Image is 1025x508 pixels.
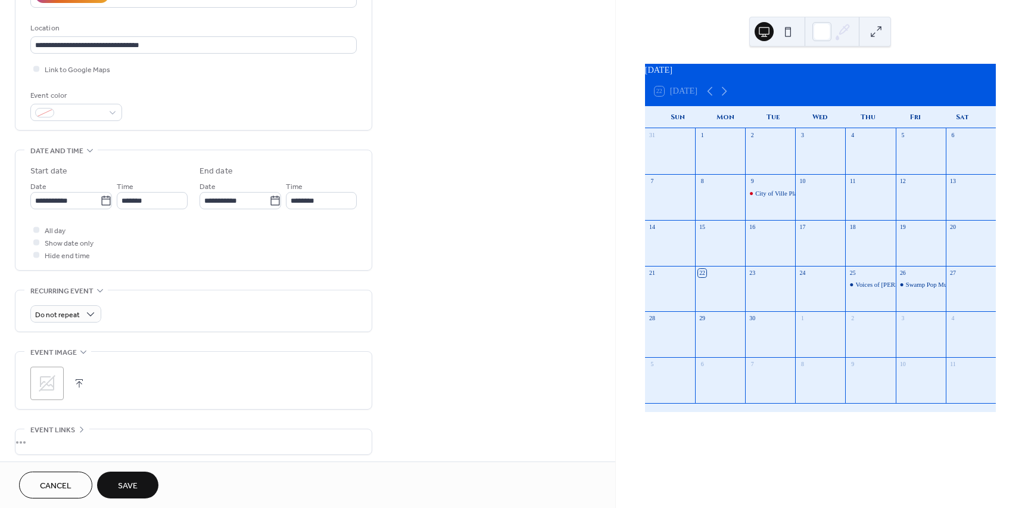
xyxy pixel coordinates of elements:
div: [DATE] [645,64,996,77]
div: 17 [799,223,807,231]
div: 22 [698,269,706,277]
div: Location [30,22,354,35]
span: All day [45,225,66,237]
div: 2 [748,132,756,140]
div: 27 [949,269,957,277]
div: Swamp Pop Museum 15th Anniversary [906,280,1007,289]
span: Hide end time [45,250,90,262]
span: Recurring event [30,285,94,298]
div: 9 [748,177,756,185]
span: Cancel [40,480,71,492]
div: Sat [939,106,986,129]
div: 3 [899,315,907,323]
div: 4 [949,315,957,323]
span: Do not repeat [35,308,80,322]
div: 13 [949,177,957,185]
div: 26 [899,269,907,277]
div: 29 [698,315,706,323]
div: Thu [844,106,892,129]
div: 30 [748,315,756,323]
span: Show date only [45,237,94,250]
div: 16 [748,223,756,231]
div: 4 [849,132,857,140]
div: 6 [949,132,957,140]
span: Save [118,480,138,492]
div: Sun [655,106,702,129]
span: Date [30,181,46,193]
div: 3 [799,132,807,140]
div: 28 [648,315,656,323]
div: Tue [749,106,797,129]
div: 5 [899,132,907,140]
span: Link to Google Maps [45,64,110,76]
div: City of Ville Platte Council Meeting [745,189,795,198]
span: Time [286,181,303,193]
div: Event color [30,89,120,102]
div: Mon [702,106,749,129]
div: 11 [849,177,857,185]
div: 8 [698,177,706,185]
div: 1 [698,132,706,140]
div: 11 [949,361,957,369]
div: 19 [899,223,907,231]
div: End date [200,165,233,178]
div: 12 [899,177,907,185]
div: Voices of Ville Platte [845,280,895,289]
div: ; [30,367,64,400]
div: 10 [799,177,807,185]
div: 7 [648,177,656,185]
button: Save [97,472,158,498]
div: 14 [648,223,656,231]
div: 20 [949,223,957,231]
div: 7 [748,361,756,369]
div: 15 [698,223,706,231]
span: Time [117,181,133,193]
div: 1 [799,315,807,323]
span: Event links [30,424,75,436]
div: 23 [748,269,756,277]
div: 24 [799,269,807,277]
div: 2 [849,315,857,323]
div: 21 [648,269,656,277]
div: 18 [849,223,857,231]
div: 9 [849,361,857,369]
div: Fri [892,106,939,129]
div: Voices of [PERSON_NAME] [856,280,933,289]
div: 25 [849,269,857,277]
div: 6 [698,361,706,369]
div: 5 [648,361,656,369]
span: Date [200,181,216,193]
div: 31 [648,132,656,140]
span: Event image [30,346,77,359]
button: Cancel [19,472,92,498]
div: Swamp Pop Museum 15th Anniversary [896,280,946,289]
div: 10 [899,361,907,369]
div: City of Ville Platte Council Meeting [755,189,849,198]
div: 8 [799,361,807,369]
div: ••• [15,429,372,454]
div: Start date [30,165,67,178]
div: Wed [796,106,844,129]
span: Date and time [30,145,83,157]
